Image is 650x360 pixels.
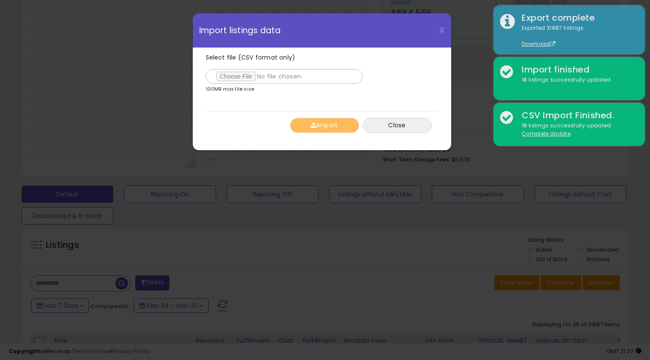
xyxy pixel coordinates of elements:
div: Import finished [515,63,638,76]
a: Download [522,40,555,47]
button: Import [290,118,359,133]
div: Exported 31887 listings. [515,24,638,48]
span: Select file (CSV format only) [206,53,296,62]
span: X [439,24,445,36]
span: Import listings data [199,26,281,35]
div: 18 listings successfully updated. [515,76,638,84]
div: CSV Import Finished. [515,109,638,122]
div: Export complete [515,12,638,24]
p: 100MB max file size [206,87,255,92]
u: Complete Update [522,130,570,137]
button: Close [363,118,432,133]
div: 18 listings successfully updated. [515,122,638,138]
